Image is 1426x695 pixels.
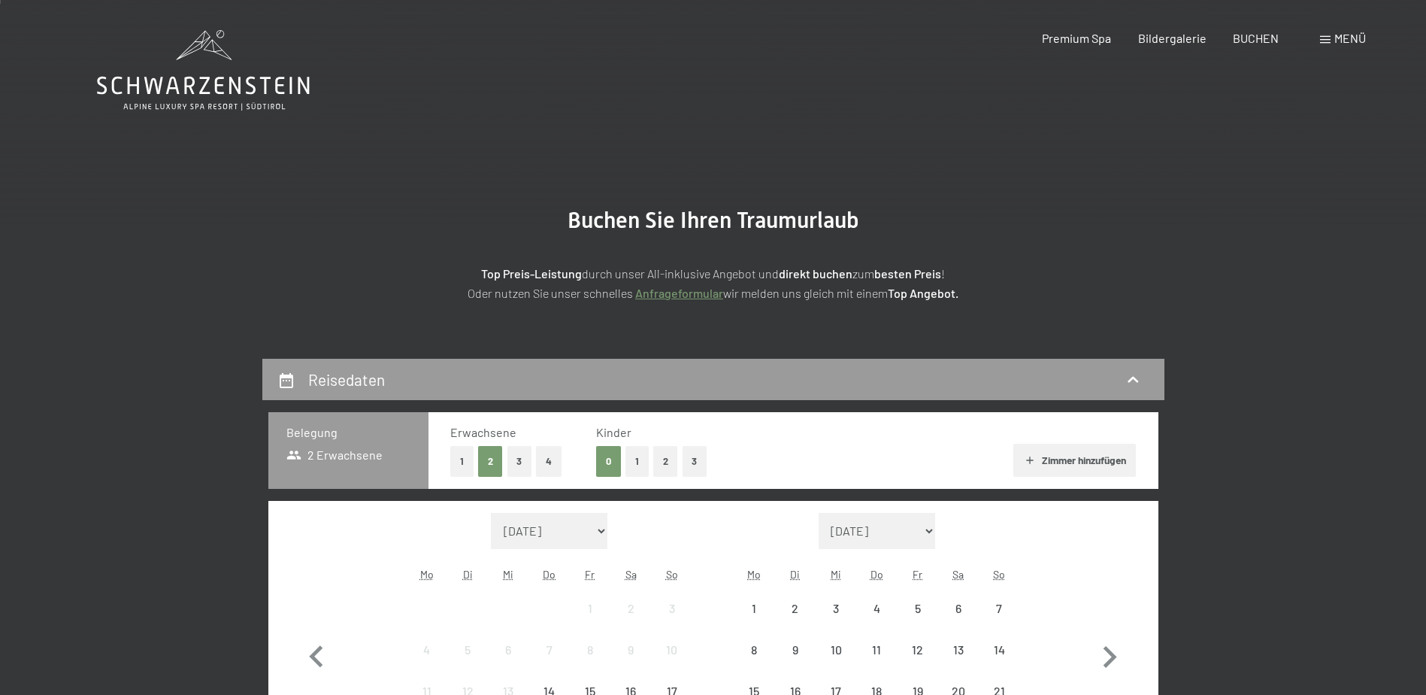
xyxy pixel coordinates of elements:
div: Wed Sep 10 2025 [816,630,856,670]
abbr: Freitag [585,568,595,581]
div: Sat Sep 06 2025 [938,588,979,629]
a: Anfrageformular [635,286,723,300]
div: Anreise nicht möglich [816,630,856,670]
abbr: Mittwoch [831,568,841,581]
strong: Top Angebot. [888,286,958,300]
div: 5 [449,644,486,681]
div: Anreise nicht möglich [407,630,447,670]
a: Premium Spa [1042,31,1111,45]
div: Anreise nicht möglich [570,588,610,629]
div: 5 [898,602,936,640]
span: Erwachsene [450,425,516,439]
div: 12 [898,644,936,681]
abbr: Montag [420,568,434,581]
div: 6 [940,602,977,640]
div: 8 [571,644,609,681]
div: Mon Sep 01 2025 [734,588,774,629]
div: Anreise nicht möglich [570,630,610,670]
div: Fri Aug 01 2025 [570,588,610,629]
abbr: Dienstag [463,568,473,581]
div: Anreise nicht möglich [447,630,488,670]
div: Anreise nicht möglich [610,588,651,629]
strong: besten Preis [874,266,941,281]
div: Sun Aug 03 2025 [651,588,692,629]
div: Fri Sep 05 2025 [897,588,937,629]
div: 2 [612,602,649,640]
div: Anreise nicht möglich [529,630,570,670]
div: Fri Sep 12 2025 [897,630,937,670]
div: 1 [571,602,609,640]
div: Anreise nicht möglich [856,588,897,629]
h2: Reisedaten [308,370,385,389]
abbr: Sonntag [993,568,1005,581]
div: Sun Sep 14 2025 [979,630,1019,670]
div: Anreise nicht möglich [734,630,774,670]
span: Menü [1334,31,1366,45]
div: Thu Aug 07 2025 [529,630,570,670]
a: Bildergalerie [1138,31,1206,45]
abbr: Samstag [625,568,637,581]
div: 14 [980,644,1018,681]
div: Anreise nicht möglich [897,630,937,670]
div: Anreise nicht möglich [775,588,816,629]
a: BUCHEN [1233,31,1279,45]
div: Tue Aug 05 2025 [447,630,488,670]
div: 4 [408,644,446,681]
button: 2 [478,446,503,477]
button: 4 [536,446,562,477]
div: Anreise nicht möglich [938,588,979,629]
div: 10 [652,644,690,681]
div: Mon Aug 04 2025 [407,630,447,670]
abbr: Freitag [913,568,922,581]
div: Mon Sep 08 2025 [734,630,774,670]
div: Anreise nicht möglich [897,588,937,629]
div: 6 [489,644,527,681]
abbr: Sonntag [666,568,678,581]
div: Sat Aug 09 2025 [610,630,651,670]
abbr: Dienstag [790,568,800,581]
div: Anreise nicht möglich [610,630,651,670]
button: 3 [683,446,707,477]
div: Tue Sep 09 2025 [775,630,816,670]
abbr: Mittwoch [503,568,513,581]
div: Thu Sep 11 2025 [856,630,897,670]
button: 0 [596,446,621,477]
div: Wed Aug 06 2025 [488,630,528,670]
p: durch unser All-inklusive Angebot und zum ! Oder nutzen Sie unser schnelles wir melden uns gleich... [338,264,1089,302]
abbr: Montag [747,568,761,581]
span: Kinder [596,425,631,439]
div: Anreise nicht möglich [488,630,528,670]
div: Wed Sep 03 2025 [816,588,856,629]
button: 1 [625,446,649,477]
abbr: Donnerstag [543,568,556,581]
strong: Top Preis-Leistung [481,266,582,281]
div: 9 [777,644,814,681]
div: Anreise nicht möglich [979,630,1019,670]
div: Sun Sep 07 2025 [979,588,1019,629]
abbr: Donnerstag [870,568,883,581]
div: 3 [652,602,690,640]
div: Anreise nicht möglich [775,630,816,670]
div: 3 [817,602,855,640]
abbr: Samstag [952,568,964,581]
div: Tue Sep 02 2025 [775,588,816,629]
div: 2 [777,602,814,640]
button: 3 [507,446,532,477]
div: 11 [858,644,895,681]
button: 1 [450,446,474,477]
div: 9 [612,644,649,681]
div: 4 [858,602,895,640]
div: Anreise nicht möglich [938,630,979,670]
div: Anreise nicht möglich [651,630,692,670]
h3: Belegung [286,424,410,441]
div: Sat Sep 13 2025 [938,630,979,670]
button: 2 [653,446,678,477]
div: Fri Aug 08 2025 [570,630,610,670]
div: Sat Aug 02 2025 [610,588,651,629]
div: Anreise nicht möglich [651,588,692,629]
div: 13 [940,644,977,681]
div: 7 [980,602,1018,640]
div: Anreise nicht möglich [979,588,1019,629]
